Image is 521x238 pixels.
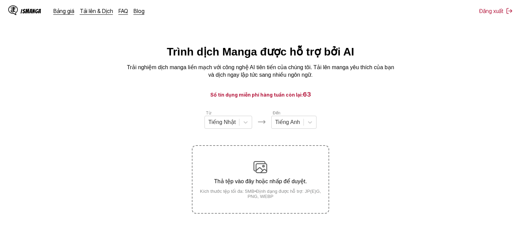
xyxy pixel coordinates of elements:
[167,45,354,58] h1: Trình dịch Manga được hỗ trợ bởi AI
[53,8,74,14] a: Bảng giá
[8,5,18,15] img: IsManga Logo
[479,8,513,14] button: Đăng xuất
[273,111,280,115] label: Đến
[193,178,328,185] p: Thả tệp vào đây hoặc nhấp để duyệt.
[193,189,328,199] small: Kích thước tệp tối đa: 5MB • Định dạng được hỗ trợ: JP(E)G, PNG, WEBP
[119,8,128,14] a: FAQ
[206,111,211,115] label: Từ
[303,91,311,98] span: 63
[16,90,505,99] h3: Số tín dụng miễn phí hàng tuần còn lại:
[21,8,41,14] div: IsManga
[80,8,113,14] a: Tải lên & Dịch
[506,8,513,14] img: Sign out
[124,64,398,79] p: Trải nghiệm dịch manga liền mạch với công nghệ AI tiên tiến của chúng tôi. Tải lên manga yêu thíc...
[8,5,53,16] a: IsManga LogoIsManga
[258,118,266,126] img: Languages icon
[134,8,145,14] a: Blog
